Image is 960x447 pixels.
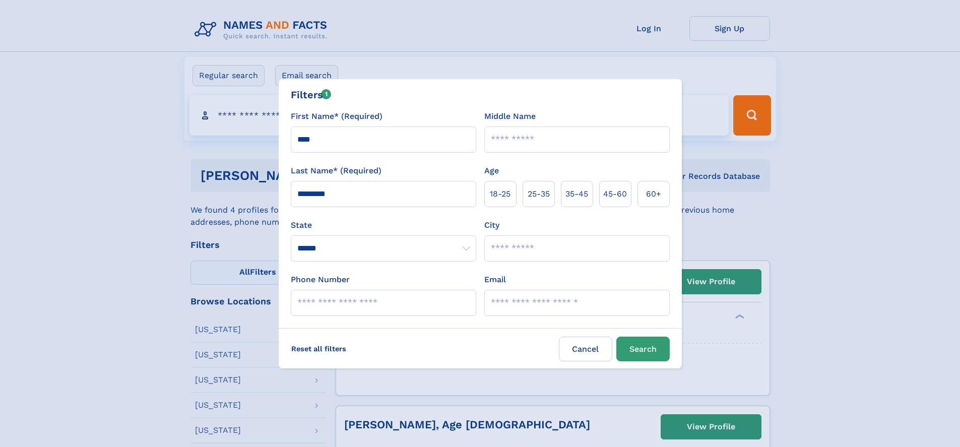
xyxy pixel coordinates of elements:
[565,188,588,200] span: 35‑45
[490,188,510,200] span: 18‑25
[528,188,550,200] span: 25‑35
[603,188,627,200] span: 45‑60
[291,165,381,177] label: Last Name* (Required)
[291,87,332,102] div: Filters
[484,110,536,122] label: Middle Name
[285,337,353,361] label: Reset all filters
[616,337,670,361] button: Search
[484,219,499,231] label: City
[646,188,661,200] span: 60+
[291,274,350,286] label: Phone Number
[484,165,499,177] label: Age
[291,110,382,122] label: First Name* (Required)
[484,274,506,286] label: Email
[291,219,476,231] label: State
[559,337,612,361] label: Cancel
